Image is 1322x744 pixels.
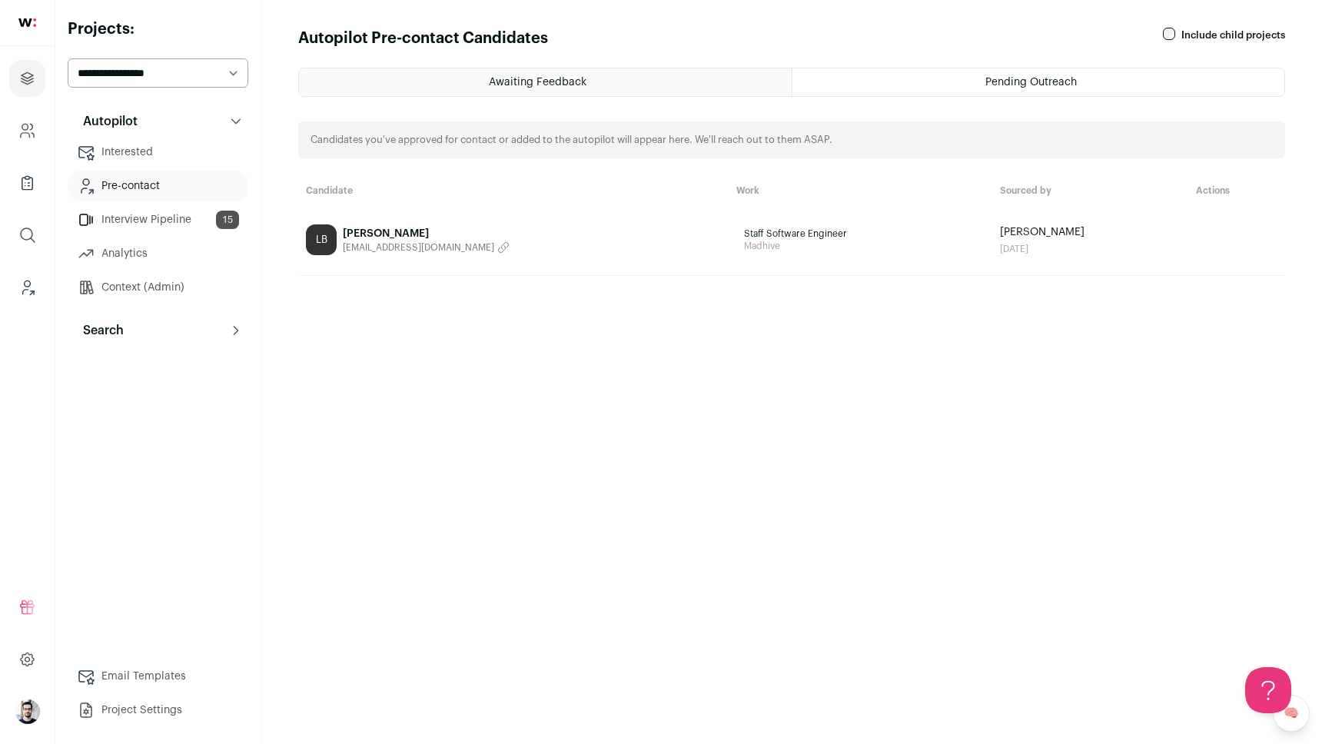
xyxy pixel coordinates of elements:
[68,171,248,201] a: Pre-contact
[306,224,337,255] div: LB
[68,137,248,168] a: Interested
[15,699,40,724] img: 10051957-medium_jpg
[9,269,45,306] a: Leads (Backoffice)
[74,321,124,340] p: Search
[68,204,248,235] a: Interview Pipeline15
[985,77,1077,88] span: Pending Outreach
[9,112,45,149] a: Company and ATS Settings
[18,18,36,27] img: wellfound-shorthand-0d5821cbd27db2630d0214b213865d53afaa358527fdda9d0ea32b1df1b89c2c.svg
[1181,29,1285,42] label: Include child projects
[744,228,976,240] span: Staff Software Engineer
[306,224,721,255] a: LB [PERSON_NAME] [EMAIL_ADDRESS][DOMAIN_NAME]
[992,204,1189,276] td: [PERSON_NAME]
[343,241,494,254] span: [EMAIL_ADDRESS][DOMAIN_NAME]
[68,238,248,269] a: Analytics
[1273,695,1310,732] a: 🧠
[9,164,45,201] a: Company Lists
[1245,667,1291,713] iframe: Toggle Customer Support
[68,272,248,303] a: Context (Admin)
[1000,243,1181,255] div: [DATE]
[68,315,248,346] button: Search
[298,28,548,49] h1: Autopilot Pre-contact Candidates
[68,18,248,40] h2: Projects:
[1188,177,1285,204] th: Actions
[298,121,1285,158] div: Candidates you've approved for contact or added to the autopilot will appear here. We'll reach ou...
[744,240,976,252] span: Madhive
[489,77,586,88] span: Awaiting Feedback
[992,177,1189,204] th: Sourced by
[68,661,248,692] a: Email Templates
[343,226,510,241] div: [PERSON_NAME]
[343,241,510,254] button: [EMAIL_ADDRESS][DOMAIN_NAME]
[729,177,992,204] th: Work
[15,699,40,724] button: Open dropdown
[298,177,729,204] th: Candidate
[74,112,138,131] p: Autopilot
[68,106,248,137] button: Autopilot
[68,695,248,726] a: Project Settings
[299,68,792,96] a: Awaiting Feedback
[9,60,45,97] a: Projects
[216,211,239,229] span: 15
